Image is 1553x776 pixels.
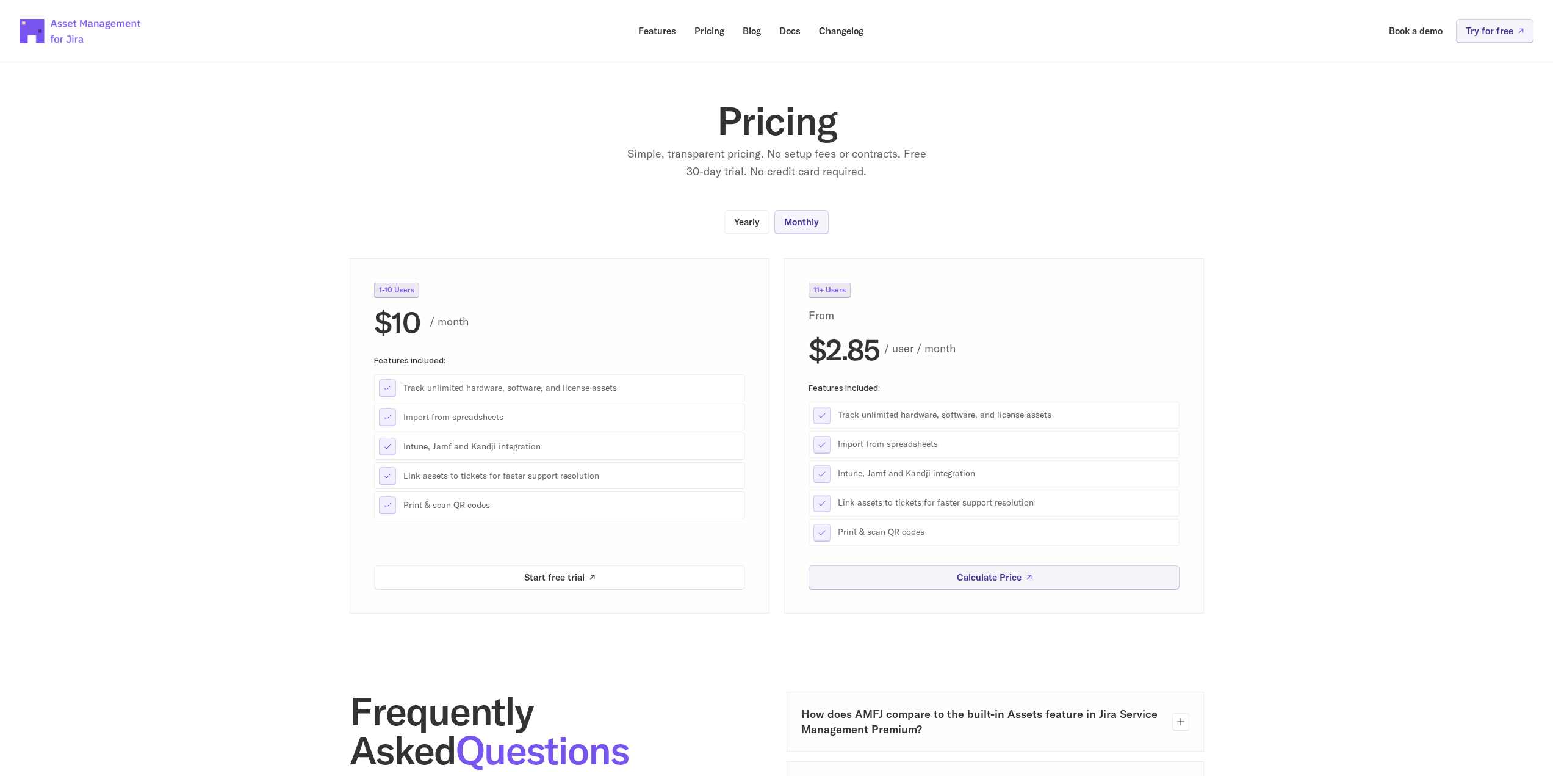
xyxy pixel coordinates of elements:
p: Link assets to tickets for faster support resolution [838,497,1175,509]
h2: $2.85 [809,334,879,363]
p: From [809,307,864,325]
h1: Pricing [533,101,1021,140]
p: Calculate Price [956,573,1021,582]
p: Features included: [809,383,1180,391]
p: Track unlimited hardware, software, and license assets [403,382,740,394]
p: Features [638,26,676,35]
a: Changelog [810,19,872,43]
p: Features included: [374,356,745,364]
a: Book a demo [1380,19,1451,43]
p: 11+ Users [813,286,846,294]
p: Try for free [1466,26,1513,35]
p: Blog [743,26,761,35]
p: Track unlimited hardware, software, and license assets [838,409,1175,421]
p: Book a demo [1389,26,1443,35]
p: Link assets to tickets for faster support resolution [403,470,740,482]
a: Try for free [1456,19,1533,43]
a: Features [630,19,685,43]
a: Calculate Price [809,565,1180,589]
span: Questions [456,725,629,775]
p: Changelog [819,26,863,35]
p: Monthly [784,217,819,227]
p: Print & scan QR codes [403,499,740,511]
p: Intune, Jamf and Kandji integration [838,468,1175,480]
p: Start free trial [524,573,585,582]
a: Blog [734,19,769,43]
a: Pricing [686,19,733,43]
p: Simple, transparent pricing. No setup fees or contracts. Free 30-day trial. No credit card required. [624,145,929,181]
p: Docs [779,26,801,35]
p: 1-10 Users [379,286,414,294]
h2: Frequently Asked [350,692,767,770]
p: Pricing [694,26,724,35]
p: / user / month [884,340,1180,358]
a: Start free trial [374,565,745,589]
p: Import from spreadsheets [403,411,740,423]
a: Docs [771,19,809,43]
p: / month [430,313,745,330]
h3: How does AMFJ compare to the built-in Assets feature in Jira Service Management Premium? [801,706,1162,737]
p: Yearly [734,217,760,227]
p: Print & scan QR codes [838,526,1175,538]
p: Intune, Jamf and Kandji integration [403,440,740,452]
h2: $10 [374,307,420,336]
p: Import from spreadsheets [838,438,1175,451]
